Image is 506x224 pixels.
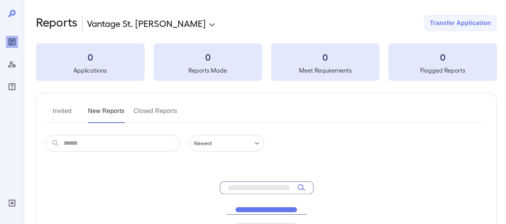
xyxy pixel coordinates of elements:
[36,51,145,63] h3: 0
[388,66,497,75] h5: Flagged Reports
[88,105,125,123] button: New Reports
[36,15,78,31] h2: Reports
[154,66,262,75] h5: Reports Made
[388,51,497,63] h3: 0
[45,105,79,123] button: Invited
[87,17,206,29] p: Vantage St. [PERSON_NAME]
[6,81,18,93] div: FAQ
[6,36,18,48] div: Reports
[36,43,497,81] summary: 0Applications0Reports Made0Meet Requirements0Flagged Reports
[271,51,380,63] h3: 0
[134,105,178,123] button: Closed Reports
[189,135,264,151] div: Newest
[36,66,145,75] h5: Applications
[271,66,380,75] h5: Meet Requirements
[424,15,497,31] button: Transfer Application
[6,197,18,209] div: Log Out
[6,58,18,70] div: Manage Users
[154,51,262,63] h3: 0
